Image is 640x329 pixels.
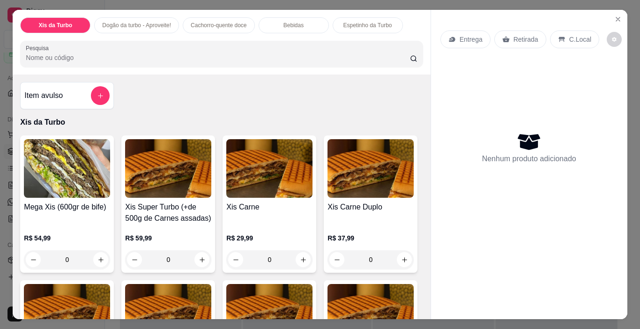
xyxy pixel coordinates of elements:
[226,139,313,198] img: product-image
[24,202,110,213] h4: Mega Xis (600gr de bife)
[327,233,414,243] p: R$ 37,99
[327,139,414,198] img: product-image
[24,233,110,243] p: R$ 54,99
[513,35,538,44] p: Retirada
[26,53,410,62] input: Pesquisa
[327,202,414,213] h4: Xis Carne Duplo
[26,44,52,52] label: Pesquisa
[125,202,211,224] h4: Xis Super Turbo (+de 500g de Carnes assadas)
[102,22,171,29] p: Dogão da turbo - Aproveite!
[460,35,483,44] p: Entrega
[20,117,423,128] p: Xis da Turbo
[283,22,304,29] p: Bebidas
[24,139,110,198] img: product-image
[226,233,313,243] p: R$ 29,99
[38,22,72,29] p: Xis da Turbo
[482,153,576,164] p: Nenhum produto adicionado
[91,86,110,105] button: add-separate-item
[607,32,622,47] button: decrease-product-quantity
[125,233,211,243] p: R$ 59,99
[343,22,392,29] p: Espetinho da Turbo
[125,139,211,198] img: product-image
[191,22,246,29] p: Cachorro-quente doce
[569,35,591,44] p: C.Local
[610,12,625,27] button: Close
[226,202,313,213] h4: Xis Carne
[24,90,63,101] h4: Item avulso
